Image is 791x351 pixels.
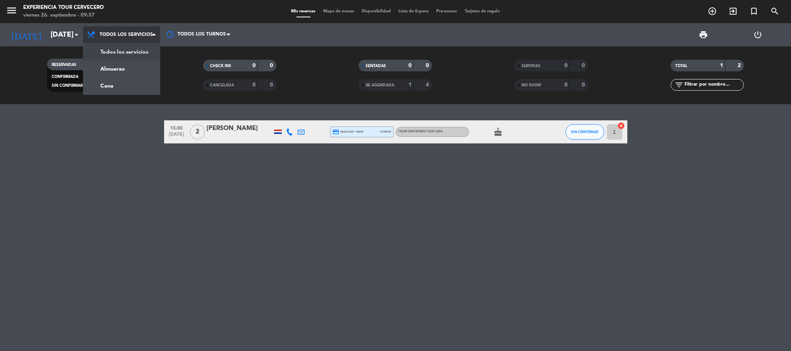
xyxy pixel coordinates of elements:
span: CANCELADA [210,83,234,87]
strong: 0 [582,82,586,88]
span: TOTAL [675,64,687,68]
span: RESERVADAS [52,63,76,67]
i: exit_to_app [728,7,738,16]
i: cancel [617,122,625,130]
span: Disponibilidad [358,9,395,13]
i: [DATE] [6,26,47,43]
strong: 1 [408,82,412,88]
strong: 0 [252,63,256,68]
span: CONFIRMADA [52,75,78,79]
span: Tarjetas de regalo [461,9,504,13]
i: filter_list [674,80,684,89]
div: [PERSON_NAME] [207,123,272,133]
strong: 0 [582,63,586,68]
span: SIN CONFIRMAR [52,84,83,88]
a: Todos los servicios [83,44,160,61]
span: Pre-acceso [432,9,461,13]
i: power_settings_new [753,30,762,39]
span: print [699,30,708,39]
span: Lista de Espera [395,9,432,13]
button: menu [6,5,17,19]
a: Almuerzo [83,61,160,78]
a: Cena [83,78,160,94]
div: viernes 26. septiembre - 09:37 [23,12,104,19]
strong: 0 [426,63,430,68]
strong: 2 [738,63,742,68]
strong: 0 [564,63,567,68]
strong: 0 [564,82,567,88]
span: master * 8599 [332,128,364,135]
strong: 1 [720,63,723,68]
span: 2 [190,124,205,140]
strong: 4 [426,82,430,88]
input: Filtrar por nombre... [684,81,744,89]
span: NO SHOW [522,83,541,87]
span: stripe [380,129,391,134]
i: add_circle_outline [708,7,717,16]
strong: 0 [252,82,256,88]
span: Mapa de mesas [319,9,358,13]
div: Experiencia Tour Cervecero [23,4,104,12]
strong: 0 [270,63,274,68]
i: search [770,7,779,16]
span: [DATE] [167,132,186,141]
span: Todos los servicios [100,32,153,37]
span: Tour cervecero con cata [398,130,443,133]
span: SERVIDAS [522,64,540,68]
span: RE AGENDADA [366,83,394,87]
strong: 0 [408,63,412,68]
i: arrow_drop_down [72,30,81,39]
div: LOG OUT [731,23,785,46]
i: turned_in_not [749,7,759,16]
button: SIN CONFIRMAR [566,124,604,140]
i: menu [6,5,17,16]
span: CHECK INS [210,64,231,68]
span: 15:00 [167,123,186,132]
span: SENTADAS [366,64,386,68]
span: SIN CONFIRMAR [571,130,598,134]
span: Mis reservas [287,9,319,13]
i: cake [493,127,503,137]
strong: 0 [270,82,274,88]
i: credit_card [332,128,339,135]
